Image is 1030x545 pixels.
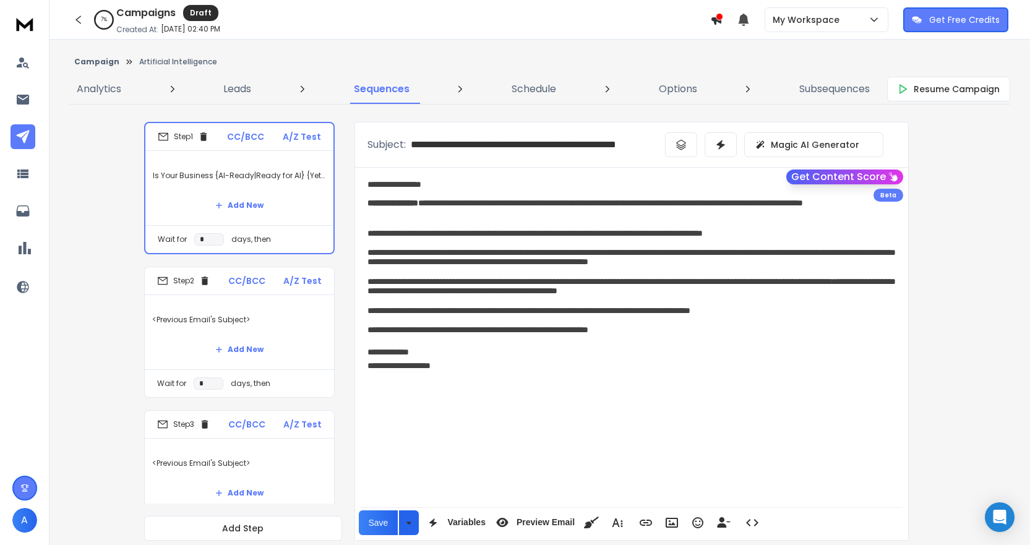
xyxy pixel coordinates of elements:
[903,7,1008,32] button: Get Free Credits
[228,418,265,431] p: CC/BCC
[12,508,37,533] button: A
[514,517,577,528] span: Preview Email
[157,275,210,286] div: Step 2
[686,510,710,535] button: Emoticons
[634,510,658,535] button: Insert Link (Ctrl+K)
[161,24,220,34] p: [DATE] 02:40 PM
[580,510,603,535] button: Clean HTML
[152,303,327,337] p: <Previous Email's Subject>
[205,481,273,505] button: Add New
[504,74,564,104] a: Schedule
[799,82,870,97] p: Subsequences
[659,82,697,97] p: Options
[740,510,764,535] button: Code View
[354,82,410,97] p: Sequences
[773,14,844,26] p: My Workspace
[144,516,342,541] button: Add Step
[228,275,265,287] p: CC/BCC
[512,82,556,97] p: Schedule
[223,82,251,97] p: Leads
[792,74,877,104] a: Subsequences
[744,132,883,157] button: Magic AI Generator
[144,122,335,254] li: Step1CC/BCCA/Z TestIs Your Business {AI-Ready|Ready for AI} {Yet|Already}?Add NewWait fordays, then
[445,517,488,528] span: Variables
[69,74,129,104] a: Analytics
[158,234,187,244] p: Wait for
[491,510,577,535] button: Preview Email
[359,510,398,535] button: Save
[231,234,271,244] p: days, then
[283,275,322,287] p: A/Z Test
[606,510,629,535] button: More Text
[144,410,335,541] li: Step3CC/BCCA/Z Test<Previous Email's Subject>Add NewWait fordays, then
[712,510,736,535] button: Insert Unsubscribe Link
[231,379,270,388] p: days, then
[929,14,1000,26] p: Get Free Credits
[651,74,705,104] a: Options
[77,82,121,97] p: Analytics
[157,419,210,430] div: Step 3
[157,379,186,388] p: Wait for
[116,25,158,35] p: Created At:
[153,158,326,193] p: Is Your Business {AI-Ready|Ready for AI} {Yet|Already}?
[158,131,209,142] div: Step 1
[144,267,335,398] li: Step2CC/BCCA/Z Test<Previous Email's Subject>Add NewWait fordays, then
[985,502,1015,532] div: Open Intercom Messenger
[12,12,37,35] img: logo
[116,6,176,20] h1: Campaigns
[101,16,107,24] p: 7 %
[771,139,859,151] p: Magic AI Generator
[74,57,119,67] button: Campaign
[346,74,417,104] a: Sequences
[660,510,684,535] button: Insert Image (Ctrl+P)
[205,337,273,362] button: Add New
[367,137,406,152] p: Subject:
[183,5,218,21] div: Draft
[227,131,264,143] p: CC/BCC
[421,510,488,535] button: Variables
[205,193,273,218] button: Add New
[152,446,327,481] p: <Previous Email's Subject>
[873,189,903,202] div: Beta
[283,131,321,143] p: A/Z Test
[283,418,322,431] p: A/Z Test
[786,170,903,184] button: Get Content Score
[216,74,259,104] a: Leads
[887,77,1010,101] button: Resume Campaign
[139,57,217,67] p: Artificial Intelligence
